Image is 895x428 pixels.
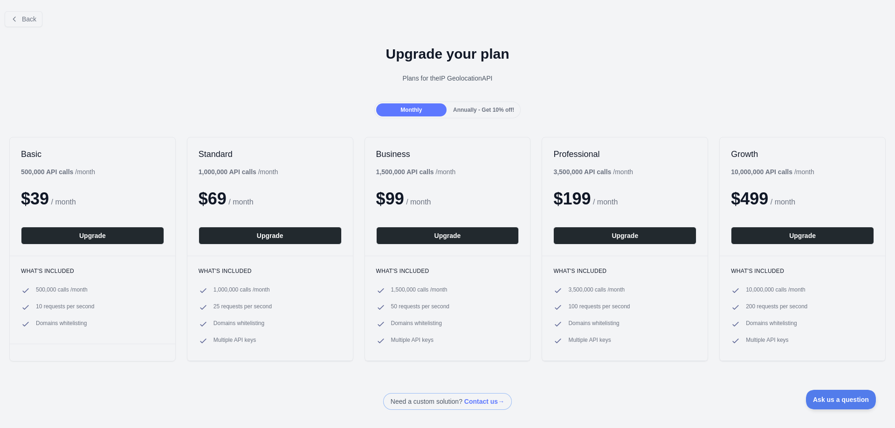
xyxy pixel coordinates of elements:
span: $ 199 [553,189,591,208]
b: 1,500,000 API calls [376,168,434,176]
iframe: Toggle Customer Support [806,390,876,409]
h2: Professional [553,149,696,160]
div: / month [376,167,456,177]
b: 3,500,000 API calls [553,168,611,176]
div: / month [553,167,633,177]
span: $ 99 [376,189,404,208]
h2: Business [376,149,519,160]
